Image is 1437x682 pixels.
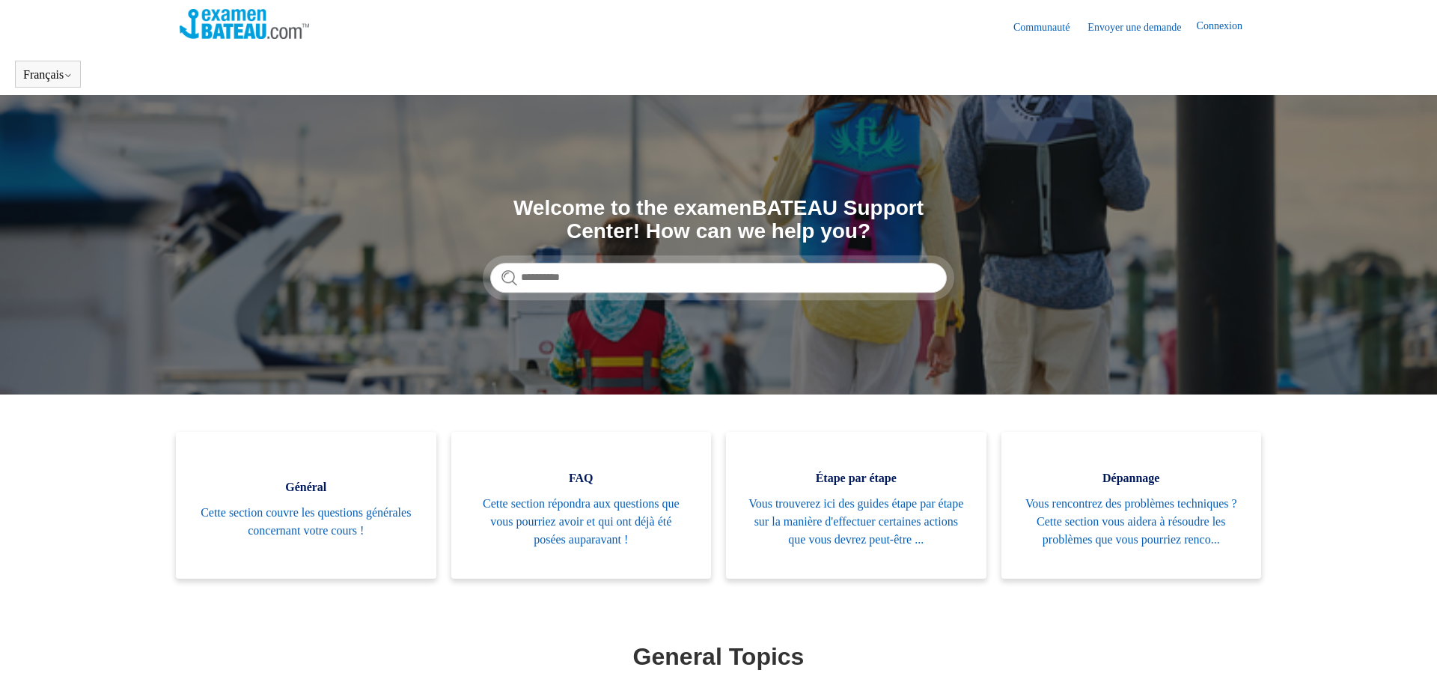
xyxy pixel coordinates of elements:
h1: General Topics [180,639,1257,675]
span: Étape par étape [748,469,964,487]
img: Page d’accueil du Centre d’aide Examen Bateau [180,9,309,39]
div: Live chat [1387,632,1426,671]
a: Envoyer une demande [1087,19,1196,35]
span: Vous trouverez ici des guides étape par étape sur la manière d'effectuer certaines actions que vo... [748,495,964,549]
a: Communauté [1013,19,1084,35]
span: FAQ [474,469,689,487]
h1: Welcome to the examenBATEAU Support Center! How can we help you? [490,197,947,243]
span: Dépannage [1024,469,1239,487]
input: Rechercher [490,263,947,293]
a: Dépannage Vous rencontrez des problèmes techniques ? Cette section vous aidera à résoudre les pro... [1001,432,1262,579]
span: Général [198,478,414,496]
span: Cette section répondra aux questions que vous pourriez avoir et qui ont déjà été posées auparavant ! [474,495,689,549]
a: Général Cette section couvre les questions générales concernant votre cours ! [176,432,436,579]
a: Connexion [1197,18,1257,36]
span: Vous rencontrez des problèmes techniques ? Cette section vous aidera à résoudre les problèmes que... [1024,495,1239,549]
span: Cette section couvre les questions générales concernant votre cours ! [198,504,414,540]
button: Français [23,68,73,82]
a: Étape par étape Vous trouverez ici des guides étape par étape sur la manière d'effectuer certaine... [726,432,986,579]
a: FAQ Cette section répondra aux questions que vous pourriez avoir et qui ont déjà été posées aupar... [451,432,712,579]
